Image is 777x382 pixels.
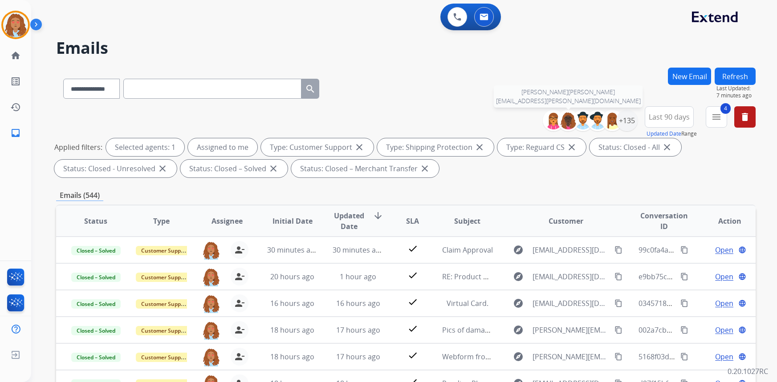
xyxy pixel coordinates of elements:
mat-icon: close [268,163,279,174]
mat-icon: inbox [10,128,21,138]
mat-icon: content_copy [614,353,622,361]
mat-icon: close [419,163,430,174]
p: Applied filters: [54,142,102,153]
img: avatar [3,12,28,37]
span: 5168f03d-cef7-4c70-88c6-8e92b333a775 [639,352,772,362]
mat-icon: check [407,297,418,307]
mat-icon: close [157,163,168,174]
span: Pics of damaged part & box [442,325,535,335]
span: Assignee [212,216,243,226]
span: [PERSON_NAME][EMAIL_ADDRESS][DOMAIN_NAME] [533,325,610,335]
div: Status: Closed - Unresolved [54,160,177,177]
mat-icon: content_copy [614,299,622,307]
button: New Email [668,68,711,85]
mat-icon: home [10,50,21,61]
span: e9bb75c5-ca0f-48f1-b8ab-9963fd86fe16 [639,272,770,281]
div: Type: Customer Support [261,138,374,156]
span: Customer Support [136,299,194,309]
mat-icon: language [738,273,746,281]
img: agent-avatar [202,268,220,286]
span: 30 minutes ago [333,245,384,255]
mat-icon: person_remove [234,271,245,282]
span: Initial Date [273,216,313,226]
mat-icon: language [738,326,746,334]
span: [PERSON_NAME][EMAIL_ADDRESS][DOMAIN_NAME] [533,351,610,362]
img: agent-avatar [202,321,220,340]
span: [EMAIL_ADDRESS][PERSON_NAME][DOMAIN_NAME] [496,97,641,105]
mat-icon: close [354,142,365,153]
mat-icon: explore [513,351,524,362]
span: Closed – Solved [71,273,121,282]
button: Last 90 days [645,106,694,128]
span: Open [715,351,733,362]
span: 002a7cbe-8186-43c3-802f-76fab6ec80ff [639,325,769,335]
button: Updated Date [647,130,681,137]
span: Subject [454,216,480,226]
span: 30 minutes ago [267,245,319,255]
mat-icon: close [474,142,485,153]
span: Status [84,216,107,226]
span: 16 hours ago [270,298,314,308]
mat-icon: content_copy [680,326,688,334]
span: Customer Support [136,273,194,282]
mat-icon: content_copy [614,246,622,254]
mat-icon: explore [513,271,524,282]
div: Type: Reguard CS [497,138,586,156]
mat-icon: history [10,102,21,113]
mat-icon: check [407,270,418,281]
span: Conversation ID [639,210,689,232]
img: agent-avatar [202,241,220,260]
span: Closed – Solved [71,246,121,255]
div: Status: Closed – Solved [180,160,288,177]
mat-icon: check [407,350,418,361]
span: Open [715,325,733,335]
mat-icon: person_remove [234,351,245,362]
span: Customer Support [136,326,194,335]
mat-icon: arrow_downward [373,210,383,221]
span: 03457181-d203-4b4b-b2b2-c10b622e3caf [639,298,776,308]
mat-icon: menu [711,112,722,122]
span: [PERSON_NAME] [521,88,568,96]
span: [EMAIL_ADDRESS][DOMAIN_NAME] [533,245,610,255]
span: 20 hours ago [270,272,314,281]
span: 18 hours ago [270,352,314,362]
span: 17 hours ago [336,325,380,335]
img: agent-avatar [202,294,220,313]
mat-icon: check [407,323,418,334]
span: Updated Date [333,210,366,232]
mat-icon: list_alt [10,76,21,87]
span: Customer [549,216,583,226]
mat-icon: person_remove [234,298,245,309]
span: 7 minutes ago [716,92,756,99]
mat-icon: check [407,243,418,254]
button: 4 [706,106,727,128]
h2: Emails [56,39,756,57]
p: Emails (544) [56,190,103,201]
mat-icon: language [738,246,746,254]
span: Type [153,216,170,226]
div: Status: Closed – Merchant Transfer [291,160,439,177]
img: agent-avatar [202,348,220,366]
mat-icon: language [738,299,746,307]
button: Refresh [715,68,756,85]
span: Open [715,245,733,255]
span: Claim Approval [442,245,493,255]
span: 18 hours ago [270,325,314,335]
span: Last 90 days [649,115,690,119]
span: Range [647,130,697,137]
span: 4 [720,103,731,114]
mat-icon: explore [513,325,524,335]
th: Action [690,205,756,237]
mat-icon: content_copy [680,273,688,281]
mat-icon: content_copy [680,299,688,307]
span: Open [715,271,733,282]
span: Virtual Card. [447,298,488,308]
span: Closed – Solved [71,353,121,362]
div: +135 [616,110,638,131]
mat-icon: explore [513,245,524,255]
span: 16 hours ago [336,298,380,308]
mat-icon: language [738,353,746,361]
mat-icon: person_remove [234,325,245,335]
mat-icon: close [662,142,672,153]
span: 17 hours ago [336,352,380,362]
